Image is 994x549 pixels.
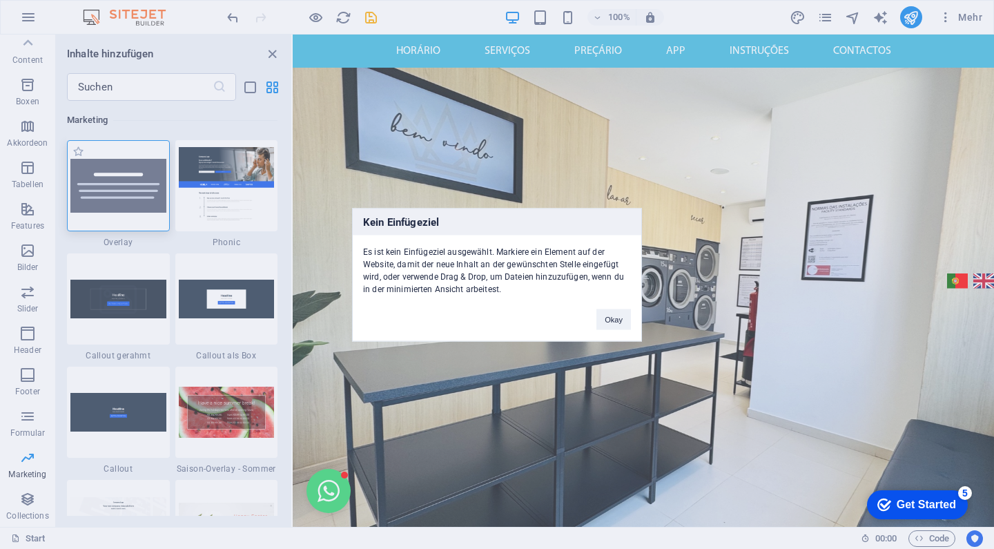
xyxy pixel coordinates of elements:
button: Okay [596,309,631,329]
div: Es ist kein Einfügeziel ausgewählt. Markiere ein Element auf der Website, damit der neue Inhalt a... [353,235,641,295]
div: 5 [102,3,116,17]
h3: Kein Einfügeziel [353,209,641,235]
button: Open chat window [14,434,58,479]
div: Get Started [41,15,100,28]
div: Get Started 5 items remaining, 0% complete [11,7,112,36]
